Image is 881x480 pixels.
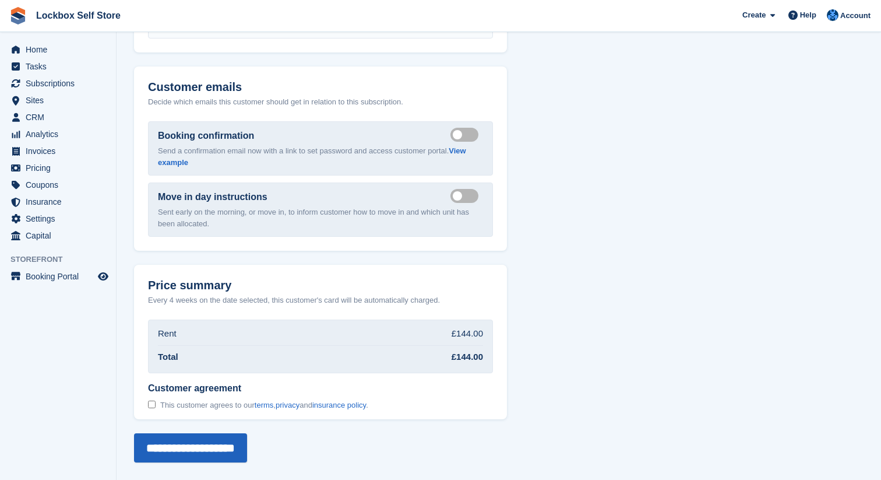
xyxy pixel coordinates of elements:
span: CRM [26,109,96,125]
span: Storefront [10,254,116,265]
img: Naomi Davies [827,9,838,21]
a: menu [6,268,110,285]
h2: Customer emails [148,80,493,94]
div: Total [158,351,178,364]
span: Invoices [26,143,96,159]
span: This customer agrees to our , and . [160,401,368,410]
a: menu [6,194,110,210]
p: Send a confirmation email now with a link to set password and access customer portal. [158,145,483,168]
span: Analytics [26,126,96,142]
a: insurance policy [312,401,366,409]
span: Help [800,9,816,21]
a: menu [6,177,110,193]
a: Lockbox Self Store [31,6,125,25]
span: Home [26,41,96,58]
a: menu [6,126,110,142]
a: menu [6,92,110,108]
p: Every 4 weeks on the date selected, this customer's card will be automatically charged. [148,295,440,306]
span: Coupons [26,177,96,193]
label: Move in day instructions [158,190,267,204]
span: Settings [26,211,96,227]
span: Sites [26,92,96,108]
a: terms [255,401,274,409]
a: menu [6,75,110,92]
a: menu [6,227,110,244]
a: menu [6,143,110,159]
span: Pricing [26,160,96,176]
p: Sent early on the morning, or move in, to inform customer how to move in and which unit has been ... [158,206,483,229]
label: Booking confirmation [158,129,254,143]
input: Customer agreement This customer agrees to ourterms,privacyandinsurance policy. [148,401,156,408]
label: Send move in day email [450,195,483,197]
h2: Price summary [148,279,493,292]
span: Create [742,9,766,21]
div: Rent [158,327,177,341]
a: menu [6,58,110,75]
a: menu [6,160,110,176]
span: Subscriptions [26,75,96,92]
a: View example [158,146,466,167]
a: menu [6,211,110,227]
p: Decide which emails this customer should get in relation to this subscription. [148,96,493,108]
a: privacy [276,401,299,409]
span: Account [840,10,871,22]
div: £144.00 [452,327,483,341]
a: menu [6,109,110,125]
a: menu [6,41,110,58]
a: Preview store [96,269,110,283]
span: Insurance [26,194,96,210]
span: Capital [26,227,96,244]
span: Tasks [26,58,96,75]
img: stora-icon-8386f47178a22dfd0bd8f6a31ec36ba5ce8667c1dd55bd0f319d3a0aa187defe.svg [9,7,27,24]
div: £144.00 [452,351,483,364]
span: Booking Portal [26,268,96,285]
label: Send booking confirmation email [450,134,483,135]
span: Customer agreement [148,383,368,394]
